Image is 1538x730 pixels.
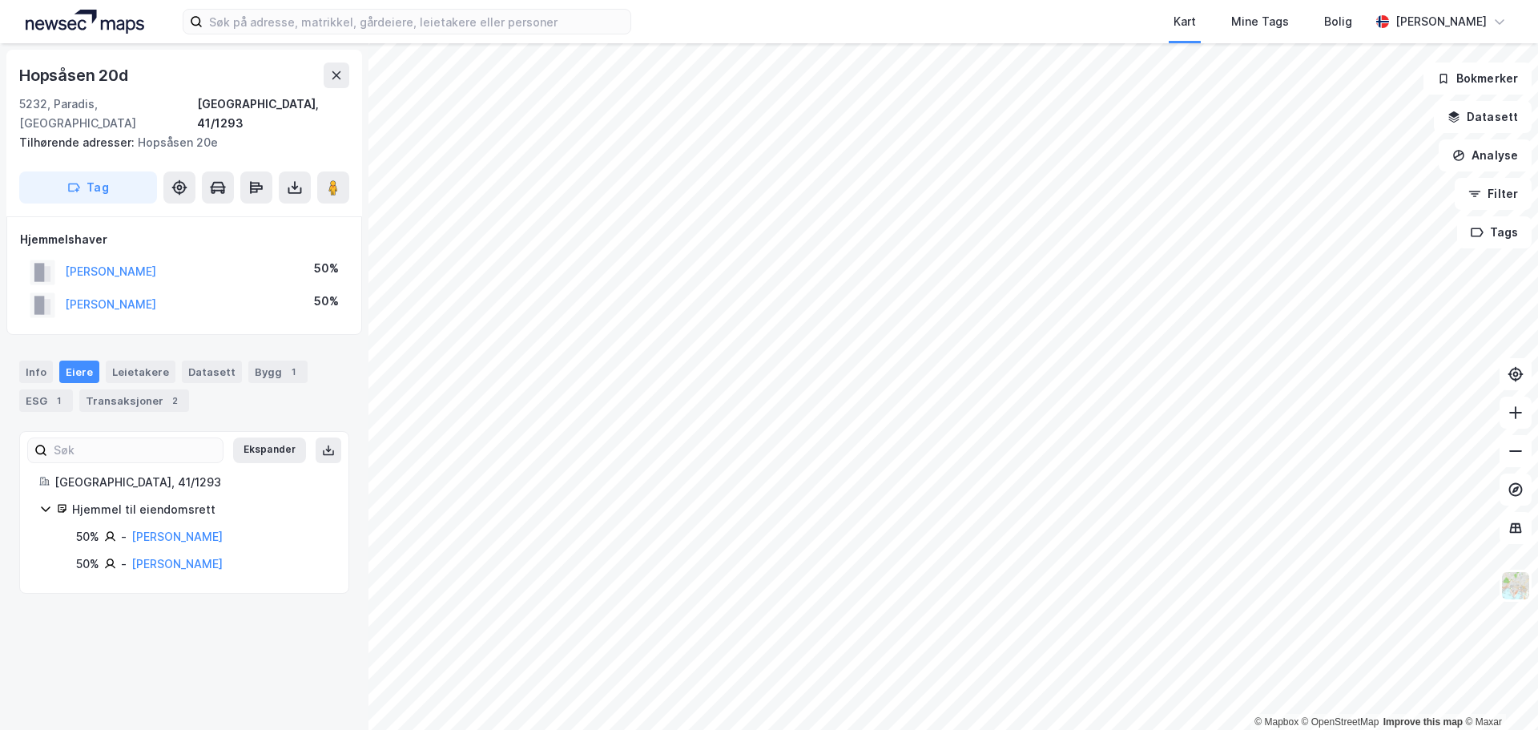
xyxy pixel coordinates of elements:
[1302,716,1379,728] a: OpenStreetMap
[131,530,223,543] a: [PERSON_NAME]
[50,393,66,409] div: 1
[54,473,329,492] div: [GEOGRAPHIC_DATA], 41/1293
[76,555,99,574] div: 50%
[1455,178,1532,210] button: Filter
[314,292,339,311] div: 50%
[79,389,189,412] div: Transaksjoner
[197,95,349,133] div: [GEOGRAPHIC_DATA], 41/1293
[248,361,308,383] div: Bygg
[47,438,223,462] input: Søk
[167,393,183,409] div: 2
[19,389,73,412] div: ESG
[1231,12,1289,31] div: Mine Tags
[314,259,339,278] div: 50%
[59,361,99,383] div: Eiere
[1395,12,1487,31] div: [PERSON_NAME]
[1174,12,1196,31] div: Kart
[121,555,127,574] div: -
[19,135,138,149] span: Tilhørende adresser:
[19,361,53,383] div: Info
[1324,12,1352,31] div: Bolig
[1434,101,1532,133] button: Datasett
[1254,716,1298,728] a: Mapbox
[1500,571,1531,601] img: Z
[19,63,131,88] div: Hopsåsen 20d
[1423,63,1532,95] button: Bokmerker
[1383,716,1463,728] a: Improve this map
[1458,653,1538,730] iframe: Chat Widget
[233,438,306,463] button: Ekspander
[19,95,197,133] div: 5232, Paradis, [GEOGRAPHIC_DATA]
[76,527,99,546] div: 50%
[1458,653,1538,730] div: Kontrollprogram for chat
[72,500,329,519] div: Hjemmel til eiendomsrett
[1439,139,1532,171] button: Analyse
[285,364,301,380] div: 1
[19,133,336,152] div: Hopsåsen 20e
[1457,216,1532,248] button: Tags
[121,527,127,546] div: -
[26,10,144,34] img: logo.a4113a55bc3d86da70a041830d287a7e.svg
[19,171,157,204] button: Tag
[182,361,242,383] div: Datasett
[131,557,223,571] a: [PERSON_NAME]
[20,230,348,249] div: Hjemmelshaver
[203,10,630,34] input: Søk på adresse, matrikkel, gårdeiere, leietakere eller personer
[106,361,175,383] div: Leietakere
